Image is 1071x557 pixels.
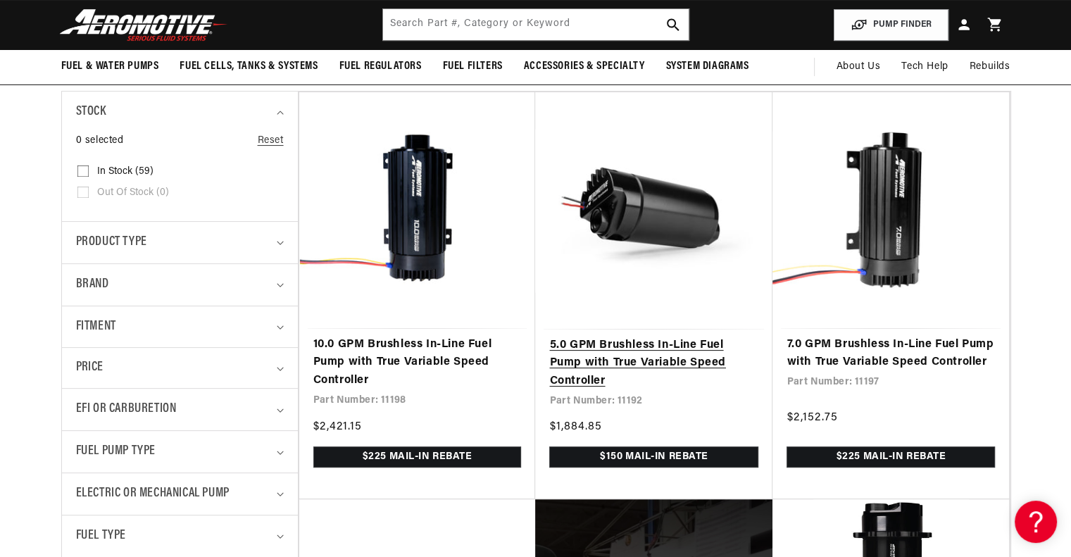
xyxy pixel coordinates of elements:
span: Rebuilds [970,59,1010,75]
summary: Tech Help [891,50,958,84]
summary: Rebuilds [959,50,1021,84]
input: Search by Part Number, Category or Keyword [383,9,689,40]
span: Electric or Mechanical Pump [76,484,230,504]
summary: Price [76,348,284,388]
a: 10.0 GPM Brushless In-Line Fuel Pump with True Variable Speed Controller [313,336,522,390]
span: Brand [76,275,109,295]
summary: Stock (0 selected) [76,92,284,133]
a: Reset [258,133,284,149]
span: Fuel & Water Pumps [61,59,159,74]
span: Fuel Regulators [339,59,422,74]
summary: EFI or Carburetion (0 selected) [76,389,284,430]
span: Stock [76,102,106,123]
a: 5.0 GPM Brushless In-Line Fuel Pump with True Variable Speed Controller [549,337,758,391]
summary: System Diagrams [656,50,760,83]
summary: Fuel Regulators [329,50,432,83]
span: Product type [76,232,147,253]
summary: Electric or Mechanical Pump (0 selected) [76,473,284,515]
span: Fuel Cells, Tanks & Systems [180,59,318,74]
span: Out of stock (0) [97,187,169,199]
summary: Brand (0 selected) [76,264,284,306]
button: PUMP FINDER [834,9,948,41]
summary: Fuel Filters [432,50,513,83]
summary: Product type (0 selected) [76,222,284,263]
a: About Us [825,50,891,84]
span: Tech Help [901,59,948,75]
span: System Diagrams [666,59,749,74]
span: Fitment [76,317,116,337]
button: search button [658,9,689,40]
span: 0 selected [76,133,124,149]
summary: Fuel & Water Pumps [51,50,170,83]
span: About Us [836,61,880,72]
span: Fuel Filters [443,59,503,74]
span: Fuel Pump Type [76,442,156,462]
summary: Fuel Pump Type (0 selected) [76,431,284,472]
summary: Fuel Cells, Tanks & Systems [169,50,328,83]
summary: Fuel Type (0 selected) [76,515,284,557]
summary: Accessories & Specialty [513,50,656,83]
img: Aeromotive [56,8,232,42]
span: Fuel Type [76,526,126,546]
span: EFI or Carburetion [76,399,177,420]
span: Accessories & Specialty [524,59,645,74]
summary: Fitment (0 selected) [76,306,284,348]
span: In stock (59) [97,165,154,178]
a: 7.0 GPM Brushless In-Line Fuel Pump with True Variable Speed Controller [787,336,995,372]
span: Price [76,358,104,377]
